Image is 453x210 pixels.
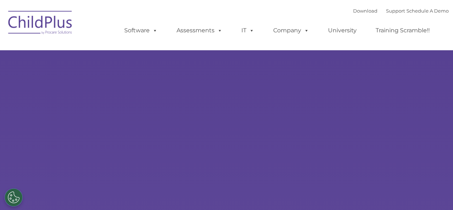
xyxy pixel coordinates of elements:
a: Company [266,23,316,38]
a: Software [117,23,165,38]
a: Schedule A Demo [406,8,449,14]
font: | [353,8,449,14]
a: Assessments [169,23,230,38]
a: Support [386,8,405,14]
a: Training Scramble!! [368,23,437,38]
img: ChildPlus by Procare Solutions [5,6,76,42]
a: University [321,23,364,38]
a: IT [234,23,261,38]
a: Download [353,8,377,14]
button: Cookies Settings [5,188,23,206]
